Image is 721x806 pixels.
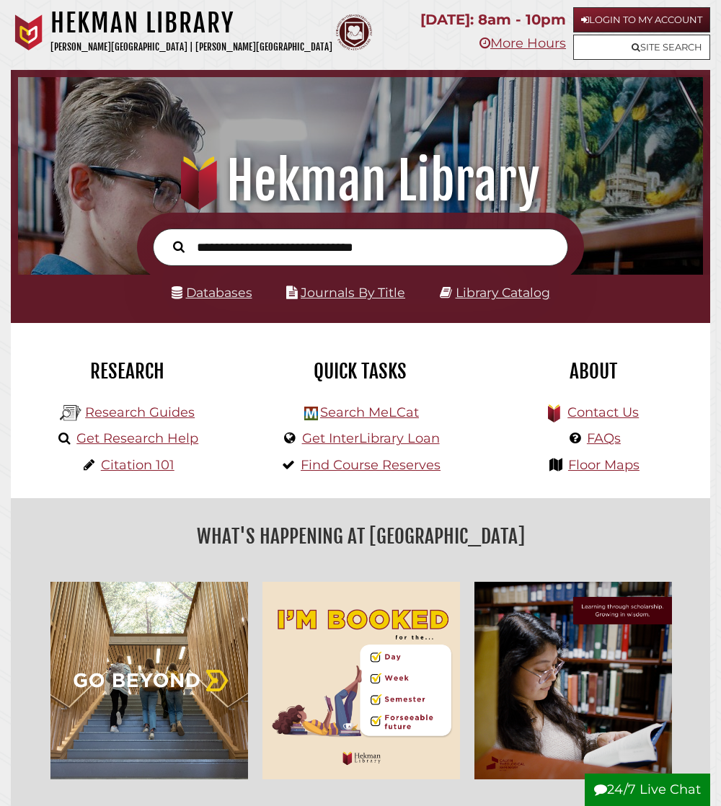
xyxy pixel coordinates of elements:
img: Go Beyond [43,575,255,787]
a: Contact Us [567,404,639,420]
h2: About [488,359,699,384]
a: Floor Maps [568,457,640,473]
a: Citation 101 [101,457,174,473]
h1: Hekman Library [29,149,692,213]
img: Calvin Theological Seminary [336,14,372,50]
i: Search [173,241,185,254]
a: Site Search [573,35,710,60]
a: Login to My Account [573,7,710,32]
button: Search [166,237,192,255]
h1: Hekman Library [50,7,332,39]
a: Databases [172,285,252,300]
img: I'm Booked for the... Day, Week, Foreseeable Future! Hekman Library [255,575,467,787]
h2: Quick Tasks [255,359,466,384]
p: [PERSON_NAME][GEOGRAPHIC_DATA] | [PERSON_NAME][GEOGRAPHIC_DATA] [50,39,332,56]
a: Research Guides [85,404,195,420]
a: Get Research Help [76,430,198,446]
a: Search MeLCat [320,404,419,420]
img: Hekman Library Logo [304,407,318,420]
div: slideshow [43,575,679,787]
a: Library Catalog [456,285,550,300]
a: FAQs [587,430,621,446]
a: Journals By Title [301,285,405,300]
h2: Research [22,359,233,384]
img: Hekman Library Logo [60,402,81,424]
img: Learning through scholarship, growing in wisdom. [467,575,679,787]
a: More Hours [479,35,566,51]
p: [DATE]: 8am - 10pm [420,7,566,32]
img: Calvin University [11,14,47,50]
a: Get InterLibrary Loan [302,430,440,446]
a: Find Course Reserves [301,457,441,473]
h2: What's Happening at [GEOGRAPHIC_DATA] [22,520,699,553]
